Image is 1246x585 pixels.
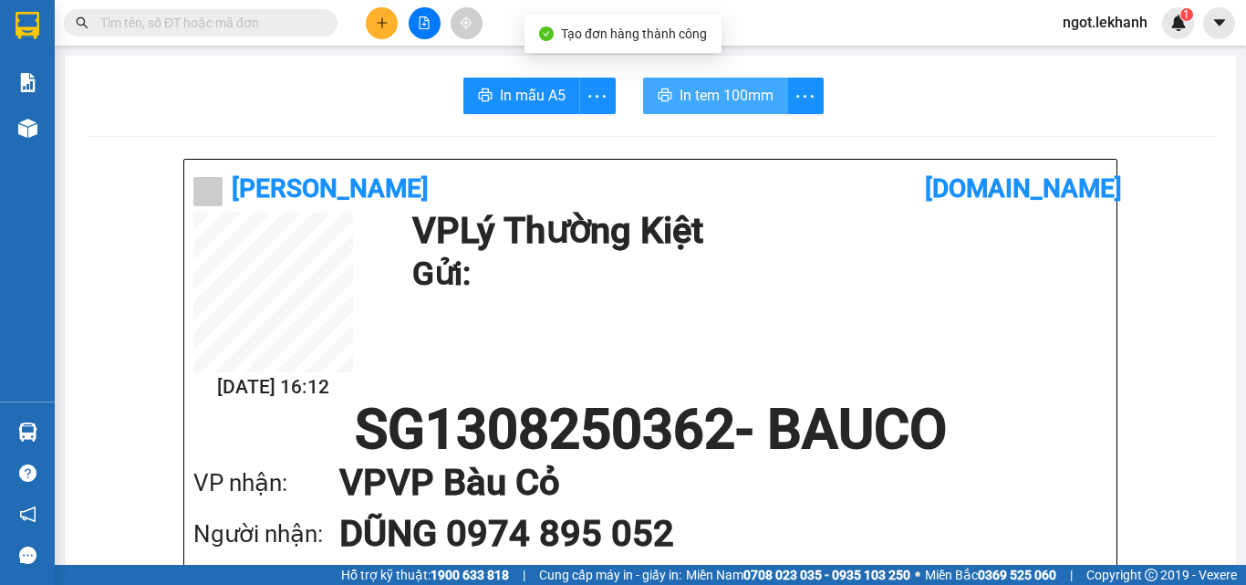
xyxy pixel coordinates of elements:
[366,7,398,39] button: plus
[339,508,1071,559] h1: DŨNG 0974 895 052
[451,7,483,39] button: aim
[925,565,1056,585] span: Miền Bắc
[579,78,616,114] button: more
[193,402,1107,457] h1: SG1308250362 - BAUCO
[978,568,1056,582] strong: 0369 525 060
[925,173,1122,204] b: [DOMAIN_NAME]
[16,12,39,39] img: logo-vxr
[174,59,321,85] div: 0907907379
[500,84,566,107] span: In mẫu A5
[1070,565,1073,585] span: |
[561,26,707,41] span: Tạo đơn hàng thành công
[341,565,509,585] span: Hỗ trợ kỹ thuật:
[76,16,88,29] span: search
[1211,15,1228,31] span: caret-down
[1183,8,1189,21] span: 1
[16,17,44,37] span: Gửi:
[16,16,161,59] div: Lý Thường Kiệt
[412,249,1098,299] h1: Gửi:
[174,37,321,59] div: TRÍ HOÀNG
[18,423,37,442] img: warehouse-icon
[174,16,321,37] div: Bàu Đồn
[193,372,353,402] h2: [DATE] 16:12
[16,81,161,107] div: 0911567666
[523,565,525,585] span: |
[171,118,323,143] div: 30.000
[1048,11,1162,34] span: ngot.lekhanh
[1180,8,1193,21] sup: 1
[915,571,920,579] span: ⚪️
[643,78,788,114] button: printerIn tem 100mm
[18,119,37,138] img: warehouse-icon
[193,516,339,553] div: Người nhận:
[460,16,472,29] span: aim
[19,547,36,564] span: message
[16,59,161,81] div: ĐẠI TÀI LỘC
[686,565,910,585] span: Miền Nam
[478,88,493,105] span: printer
[431,568,509,582] strong: 1900 633 818
[18,73,37,92] img: solution-icon
[19,506,36,523] span: notification
[193,465,339,502] div: VP nhận:
[412,213,1098,249] h1: VP Lý Thường Kiệt
[788,85,823,108] span: more
[463,78,580,114] button: printerIn mẫu A5
[539,565,681,585] span: Cung cấp máy in - giấy in:
[743,568,910,582] strong: 0708 023 035 - 0935 103 250
[100,13,316,33] input: Tìm tên, số ĐT hoặc mã đơn
[418,16,431,29] span: file-add
[171,122,197,141] span: CC :
[19,465,36,482] span: question-circle
[376,16,389,29] span: plus
[680,84,774,107] span: In tem 100mm
[409,7,441,39] button: file-add
[539,26,554,41] span: check-circle
[658,88,672,105] span: printer
[174,17,218,37] span: Nhận:
[787,78,824,114] button: more
[1170,15,1187,31] img: icon-new-feature
[339,457,1071,508] h1: VP VP Bàu Cỏ
[580,85,615,108] span: more
[232,173,429,204] b: [PERSON_NAME]
[1203,7,1235,39] button: caret-down
[1145,569,1158,581] span: copyright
